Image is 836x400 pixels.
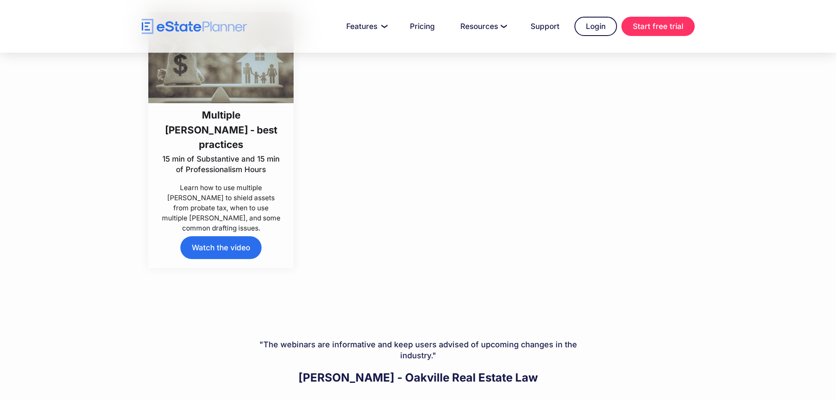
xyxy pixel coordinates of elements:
[142,19,247,34] a: home
[244,339,592,361] p: "The webinars are informative and keep users advised of upcoming changes in the industry."
[148,12,294,233] a: Multiple [PERSON_NAME] - best practices15 min of Substantive and 15 min of Professionalism HoursL...
[450,18,516,35] a: Resources
[244,370,592,386] p: [PERSON_NAME] - Oakville Real Estate Law
[621,17,695,36] a: Start free trial
[180,236,261,259] a: Watch the video
[520,18,570,35] a: Support
[574,17,617,36] a: Login
[161,154,282,175] p: 15 min of Substantive and 15 min of Professionalism Hours
[399,18,445,35] a: Pricing
[161,108,282,151] h3: Multiple [PERSON_NAME] - best practices
[161,183,282,234] p: Learn how to use multiple [PERSON_NAME] to shield assets from probate tax, when to use multiple [...
[336,18,395,35] a: Features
